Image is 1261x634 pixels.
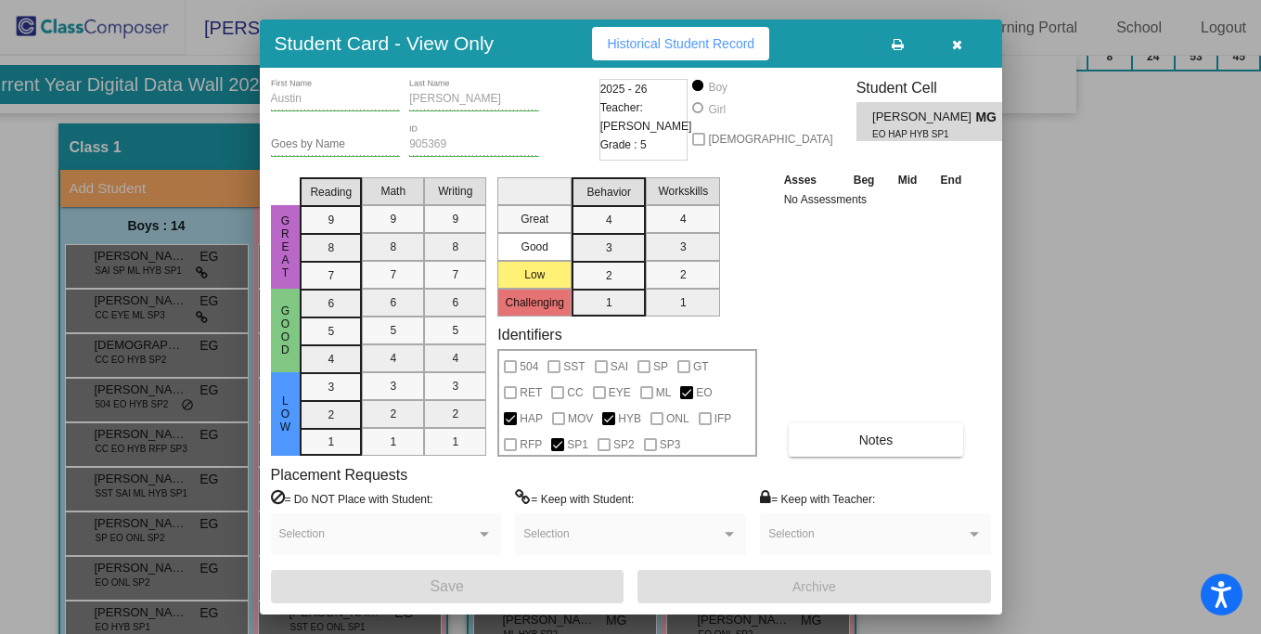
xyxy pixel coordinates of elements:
[515,489,634,508] label: = Keep with Student:
[271,138,401,151] input: goes by name
[277,214,293,279] span: Great
[277,304,293,356] span: Good
[618,408,641,430] span: HYB
[607,36,754,51] span: Historical Student Record
[271,489,433,508] label: = Do NOT Place with Student:
[693,356,709,378] span: GT
[609,382,631,404] span: EYE
[271,466,408,484] label: Placement Requests
[520,408,543,430] span: HAP
[567,433,588,456] span: SP1
[779,190,974,209] td: No Assessments
[271,570,624,603] button: Save
[520,382,542,404] span: RET
[886,170,928,190] th: Mid
[872,108,975,127] span: [PERSON_NAME]
[611,356,628,378] span: SAI
[409,138,539,151] input: Enter ID
[929,170,973,190] th: End
[600,98,692,136] span: Teacher: [PERSON_NAME]
[856,79,1018,97] h3: Student Cell
[708,128,832,150] span: [DEMOGRAPHIC_DATA]
[520,433,542,456] span: RFP
[792,579,836,594] span: Archive
[666,408,689,430] span: ONL
[430,578,463,594] span: Save
[707,79,727,96] div: Boy
[975,108,1001,127] span: MG
[660,433,681,456] span: SP3
[656,382,672,404] span: ML
[872,127,962,141] span: EO HAP HYB SP1
[714,408,732,430] span: IFP
[592,27,769,60] button: Historical Student Record
[520,356,538,378] span: 504
[789,423,964,457] button: Notes
[613,433,635,456] span: SP2
[842,170,886,190] th: Beg
[600,136,647,154] span: Grade : 5
[563,356,585,378] span: SST
[497,326,561,343] label: Identifiers
[653,356,668,378] span: SP
[707,101,726,118] div: Girl
[696,382,712,404] span: EO
[859,433,894,447] span: Notes
[779,170,842,190] th: Asses
[275,32,495,55] h3: Student Card - View Only
[760,489,875,508] label: = Keep with Teacher:
[600,80,648,98] span: 2025 - 26
[567,382,583,404] span: CC
[568,408,593,430] span: MOV
[637,570,990,603] button: Archive
[277,395,293,433] span: Low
